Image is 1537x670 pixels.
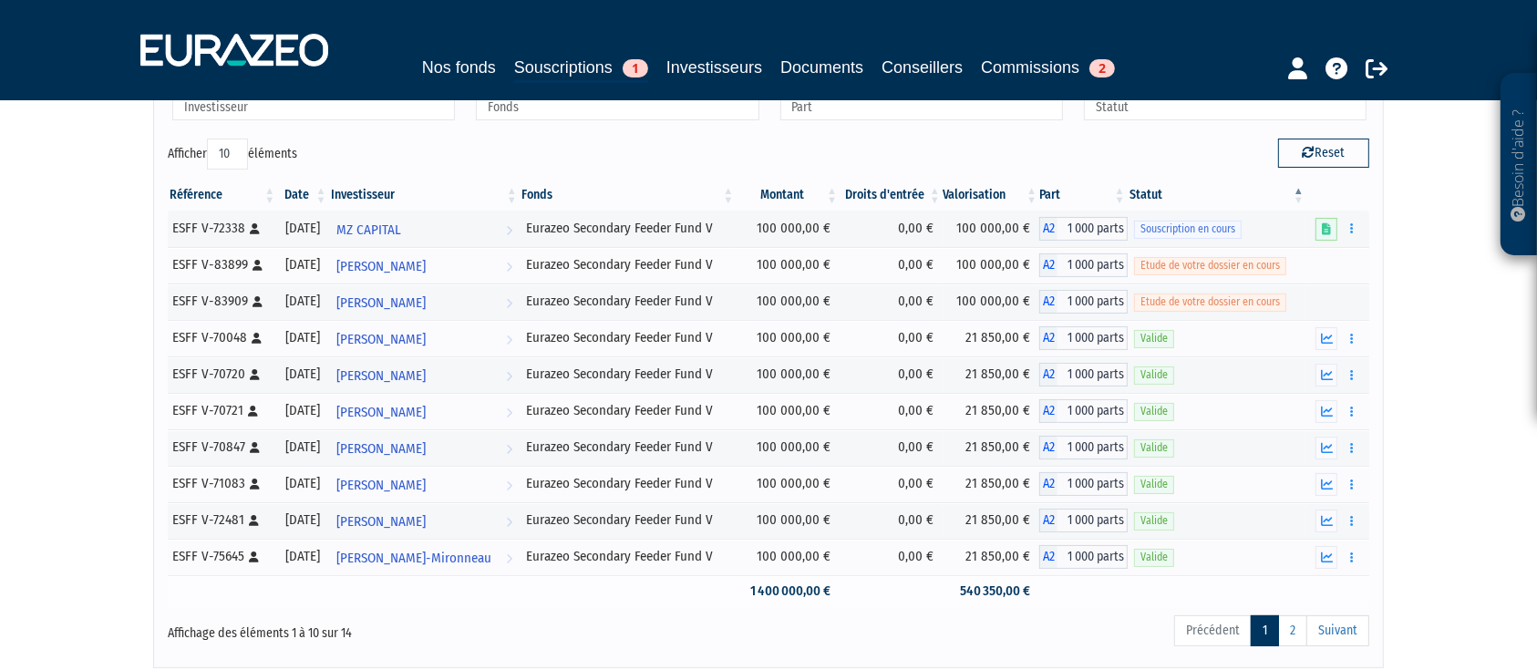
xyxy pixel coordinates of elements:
td: 0,00 € [840,466,943,502]
span: [PERSON_NAME] [336,323,426,356]
a: Conseillers [882,55,963,80]
td: 0,00 € [840,393,943,429]
span: [PERSON_NAME] [336,432,426,466]
a: [PERSON_NAME] [329,320,520,356]
td: 0,00 € [840,320,943,356]
th: Investisseur: activer pour trier la colonne par ordre croissant [329,180,520,211]
span: 1 000 parts [1057,290,1127,314]
span: A2 [1039,436,1057,459]
span: 1 [623,59,648,77]
a: [PERSON_NAME] [329,393,520,429]
i: [Français] Personne physique [249,515,259,526]
div: A2 - Eurazeo Secondary Feeder Fund V [1039,509,1127,532]
a: Documents [780,55,863,80]
span: [PERSON_NAME] [336,505,426,539]
a: [PERSON_NAME] [329,466,520,502]
div: Affichage des éléments 1 à 10 sur 14 [168,613,653,643]
div: ESFF V-72338 [172,219,271,238]
div: A2 - Eurazeo Secondary Feeder Fund V [1039,253,1127,277]
button: Reset [1278,139,1369,168]
span: A2 [1039,290,1057,314]
div: Eurazeo Secondary Feeder Fund V [526,510,729,530]
span: A2 [1039,326,1057,350]
div: Eurazeo Secondary Feeder Fund V [526,438,729,457]
div: [DATE] [284,401,322,420]
span: Etude de votre dossier en cours [1134,294,1286,311]
td: 0,00 € [840,356,943,393]
a: [PERSON_NAME] [329,283,520,320]
td: 21 850,00 € [943,320,1039,356]
i: Voir l'investisseur [506,213,512,247]
div: Eurazeo Secondary Feeder Fund V [526,255,729,274]
i: Voir l'investisseur [506,396,512,429]
div: A2 - Eurazeo Secondary Feeder Fund V [1039,217,1127,241]
div: A2 - Eurazeo Secondary Feeder Fund V [1039,472,1127,496]
td: 100 000,00 € [736,320,840,356]
span: [PERSON_NAME] [336,396,426,429]
div: Eurazeo Secondary Feeder Fund V [526,328,729,347]
a: Investisseurs [666,55,762,80]
div: [DATE] [284,510,322,530]
i: Voir l'investisseur [506,250,512,283]
div: [DATE] [284,365,322,384]
td: 100 000,00 € [943,247,1039,283]
th: Fonds: activer pour trier la colonne par ordre croissant [520,180,736,211]
td: 0,00 € [840,247,943,283]
td: 21 850,00 € [943,539,1039,575]
div: ESFF V-70721 [172,401,271,420]
span: A2 [1039,545,1057,569]
td: 0,00 € [840,429,943,466]
div: A2 - Eurazeo Secondary Feeder Fund V [1039,363,1127,387]
span: 1 000 parts [1057,253,1127,277]
td: 100 000,00 € [736,466,840,502]
td: 100 000,00 € [736,247,840,283]
div: A2 - Eurazeo Secondary Feeder Fund V [1039,290,1127,314]
div: [DATE] [284,255,322,274]
img: 1732889491-logotype_eurazeo_blanc_rvb.png [140,34,328,67]
span: [PERSON_NAME] [336,286,426,320]
span: [PERSON_NAME] [336,250,426,283]
div: A2 - Eurazeo Secondary Feeder Fund V [1039,436,1127,459]
i: [Français] Personne physique [252,333,262,344]
div: Eurazeo Secondary Feeder Fund V [526,474,729,493]
a: [PERSON_NAME] [329,502,520,539]
td: 21 850,00 € [943,502,1039,539]
th: Date: activer pour trier la colonne par ordre croissant [277,180,328,211]
i: Voir l'investisseur [506,323,512,356]
div: [DATE] [284,328,322,347]
span: [PERSON_NAME]-Mironneau [336,541,491,575]
span: Valide [1134,549,1174,566]
span: A2 [1039,253,1057,277]
a: Commissions2 [981,55,1115,80]
span: Valide [1134,439,1174,457]
td: 100 000,00 € [736,429,840,466]
span: 1 000 parts [1057,363,1127,387]
label: Afficher éléments [168,139,297,170]
span: Valide [1134,403,1174,420]
span: A2 [1039,472,1057,496]
a: 2 [1278,615,1307,646]
div: ESFF V-70048 [172,328,271,347]
a: [PERSON_NAME] [329,429,520,466]
span: [PERSON_NAME] [336,359,426,393]
div: Eurazeo Secondary Feeder Fund V [526,365,729,384]
div: [DATE] [284,292,322,311]
td: 1 400 000,00 € [736,575,840,607]
i: Voir l'investisseur [506,505,512,539]
div: A2 - Eurazeo Secondary Feeder Fund V [1039,545,1127,569]
i: [Français] Personne physique [250,479,260,490]
span: 1 000 parts [1057,217,1127,241]
td: 100 000,00 € [736,502,840,539]
div: ESFF V-70720 [172,365,271,384]
div: Eurazeo Secondary Feeder Fund V [526,401,729,420]
a: Nos fonds [422,55,496,80]
th: Valorisation: activer pour trier la colonne par ordre croissant [943,180,1039,211]
span: Valide [1134,366,1174,384]
td: 0,00 € [840,539,943,575]
span: 1 000 parts [1057,436,1127,459]
i: [Français] Personne physique [248,406,258,417]
a: MZ CAPITAL [329,211,520,247]
td: 100 000,00 € [736,283,840,320]
td: 21 850,00 € [943,429,1039,466]
td: 0,00 € [840,283,943,320]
